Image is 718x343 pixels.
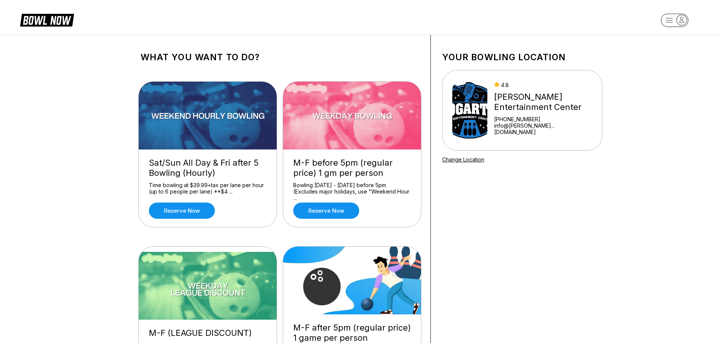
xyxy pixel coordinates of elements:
img: M-F after 5pm (regular price) 1 game per person [283,247,422,314]
div: [PHONE_NUMBER] [494,116,592,122]
img: Sat/Sun All Day & Fri after 5 Bowling (Hourly) [139,82,277,149]
img: Bogart's Entertainment Center [452,82,487,139]
h1: What you want to do? [141,52,419,63]
div: [PERSON_NAME] Entertainment Center [494,92,592,112]
img: M-F before 5pm (regular price) 1 gm per person [283,82,422,149]
div: M-F before 5pm (regular price) 1 gm per person [293,158,411,178]
div: Time bowling at $39.99+tax per lane per hour (up to 6 people per lane) **$4 ... [149,182,266,195]
div: Bowling [DATE] - [DATE] before 5pm (Excludes major holidays, use "Weekend Hour ... [293,182,411,195]
div: M-F (LEAGUE DISCOUNT) [149,328,266,338]
div: 4.8 [494,82,592,88]
img: M-F (LEAGUE DISCOUNT) [139,252,277,320]
a: Reserve now [293,203,359,219]
a: Reserve now [149,203,215,219]
div: Sat/Sun All Day & Fri after 5 Bowling (Hourly) [149,158,266,178]
h1: Your bowling location [442,52,602,63]
a: Change Location [442,156,484,163]
div: M-F after 5pm (regular price) 1 game per person [293,323,411,343]
a: info@[PERSON_NAME]...[DOMAIN_NAME] [494,122,592,135]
